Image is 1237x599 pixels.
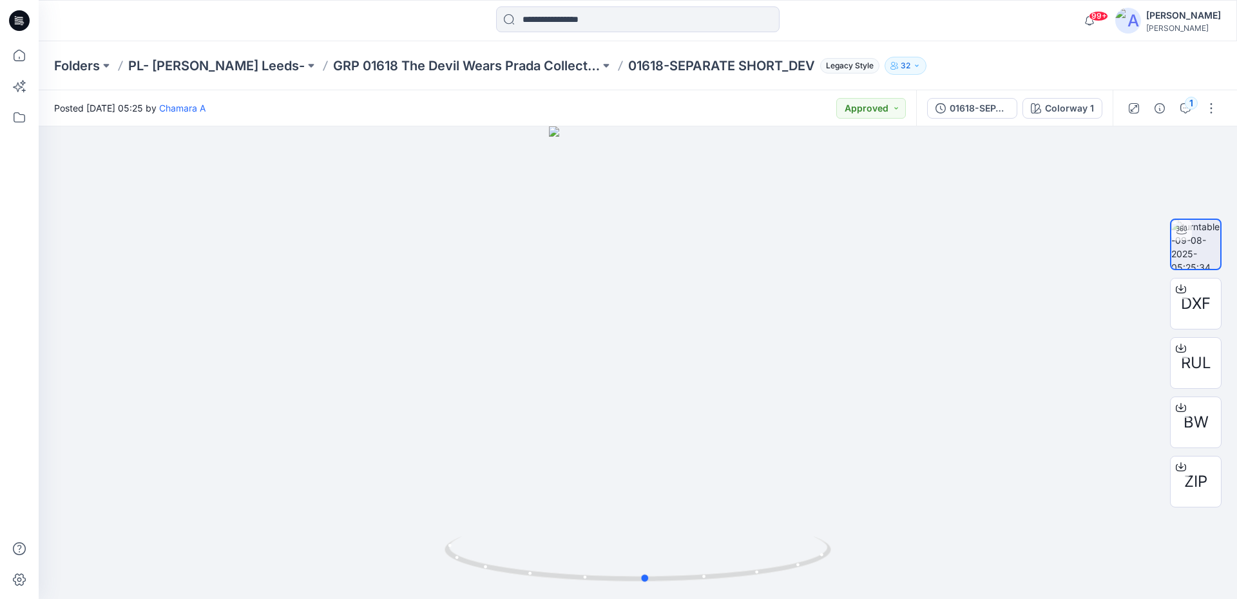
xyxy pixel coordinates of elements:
img: avatar [1115,8,1141,34]
div: 1 [1185,97,1198,110]
span: RUL [1181,351,1211,375]
span: Posted [DATE] 05:25 by [54,101,206,115]
a: Folders [54,57,100,75]
button: Legacy Style [815,57,879,75]
button: Details [1149,98,1170,119]
button: Colorway 1 [1022,98,1102,119]
span: 99+ [1089,11,1108,21]
span: ZIP [1184,470,1207,493]
button: 1 [1175,98,1196,119]
div: [PERSON_NAME] [1146,8,1221,23]
span: BW [1184,411,1209,434]
div: Colorway 1 [1045,101,1094,115]
div: [PERSON_NAME] [1146,23,1221,33]
a: PL- [PERSON_NAME] Leeds- [128,57,305,75]
button: 32 [885,57,926,75]
div: 01618-SEPARATE SHORT_DEV [950,101,1009,115]
p: 32 [901,59,910,73]
a: Chamara A [159,103,206,113]
button: 01618-SEPARATE SHORT_DEV [927,98,1017,119]
img: turntable-09-08-2025-05:25:34 [1171,220,1220,269]
a: GRP 01618 The Devil Wears Prada Collection [333,57,600,75]
span: DXF [1181,292,1211,315]
p: 01618-SEPARATE SHORT_DEV [628,57,815,75]
span: Legacy Style [820,58,879,74]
